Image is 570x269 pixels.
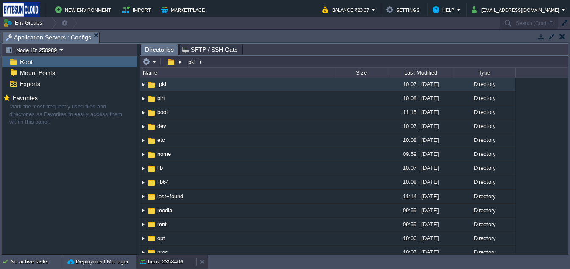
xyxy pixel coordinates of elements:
[18,58,34,66] a: Root
[388,190,452,203] div: 11:14 | [DATE]
[452,78,515,91] div: Directory
[3,2,39,17] img: Bytesun Cloud
[156,108,169,116] a: boot
[388,147,452,161] div: 09:59 | [DATE]
[140,106,147,119] img: AMDAwAAAACH5BAEAAAAALAAAAAABAAEAAAICRAEAOw==
[452,204,515,217] div: Directory
[140,120,147,133] img: AMDAwAAAACH5BAEAAAAALAAAAAABAAEAAAICRAEAOw==
[140,92,147,105] img: AMDAwAAAACH5BAEAAAAALAAAAAABAAEAAAICRAEAOw==
[147,164,156,173] img: AMDAwAAAACH5BAEAAAAALAAAAAABAAEAAAICRAEAOw==
[156,178,170,186] a: lib64
[147,108,156,117] img: AMDAwAAAACH5BAEAAAAALAAAAAABAAEAAAICRAEAOw==
[140,204,147,217] img: AMDAwAAAACH5BAEAAAAALAAAAAABAAEAAAICRAEAOw==
[452,147,515,161] div: Directory
[388,78,452,91] div: 10:07 | [DATE]
[433,5,457,15] button: Help
[147,192,156,201] img: AMDAwAAAACH5BAEAAAAALAAAAAABAAEAAAICRAEAOw==
[156,235,166,242] a: opt
[452,92,515,105] div: Directory
[388,218,452,231] div: 09:59 | [DATE]
[452,133,515,147] div: Directory
[161,5,207,15] button: Marketplace
[147,178,156,187] img: AMDAwAAAACH5BAEAAAAALAAAAAABAAEAAAICRAEAOw==
[334,68,388,78] div: Size
[388,246,452,259] div: 10:07 | [DATE]
[156,150,172,158] a: home
[147,80,156,89] img: AMDAwAAAACH5BAEAAAAALAAAAAABAAEAAAICRAEAOw==
[156,193,184,200] a: lost+found
[140,258,183,266] button: benv-2358406
[388,92,452,105] div: 10:08 | [DATE]
[6,46,59,54] button: Node ID: 250989
[55,5,114,15] button: New Environment
[388,133,452,147] div: 10:08 | [DATE]
[2,97,137,131] div: Mark the most frequently used files and directories as Favorites to easily access them within thi...
[147,220,156,229] img: AMDAwAAAACH5BAEAAAAALAAAAAABAAEAAAICRAEAOw==
[452,246,515,259] div: Directory
[452,232,515,245] div: Directory
[147,206,156,215] img: AMDAwAAAACH5BAEAAAAALAAAAAABAAEAAAICRAEAOw==
[18,80,42,88] a: Exports
[141,68,333,78] div: Name
[156,207,173,214] a: media
[67,258,129,266] button: Deployment Manager
[147,136,156,145] img: AMDAwAAAACH5BAEAAAAALAAAAAABAAEAAAICRAEAOw==
[140,134,147,147] img: AMDAwAAAACH5BAEAAAAALAAAAAABAAEAAAICRAEAOw==
[388,232,452,245] div: 10:06 | [DATE]
[388,105,452,119] div: 11:15 | [DATE]
[386,5,422,15] button: Settings
[156,221,168,228] a: mnt
[140,190,147,203] img: AMDAwAAAACH5BAEAAAAALAAAAAABAAEAAAICRAEAOw==
[472,5,562,15] button: [EMAIL_ADDRESS][DOMAIN_NAME]
[156,249,169,256] a: proc
[388,119,452,133] div: 10:07 | [DATE]
[11,255,64,269] div: No active tasks
[147,234,156,243] img: AMDAwAAAACH5BAEAAAAALAAAAAABAAEAAAICRAEAOw==
[140,246,147,259] img: AMDAwAAAACH5BAEAAAAALAAAAAABAAEAAAICRAEAOw==
[388,204,452,217] div: 09:59 | [DATE]
[122,5,154,15] button: Import
[147,94,156,103] img: AMDAwAAAACH5BAEAAAAALAAAAAABAAEAAAICRAEAOw==
[388,161,452,175] div: 10:07 | [DATE]
[3,17,45,29] button: Env Groups
[147,150,156,159] img: AMDAwAAAACH5BAEAAAAALAAAAAABAAEAAAICRAEAOw==
[452,190,515,203] div: Directory
[452,119,515,133] div: Directory
[140,176,147,189] img: AMDAwAAAACH5BAEAAAAALAAAAAABAAEAAAICRAEAOw==
[156,94,166,102] a: bin
[140,148,147,161] img: AMDAwAAAACH5BAEAAAAALAAAAAABAAEAAAICRAEAOw==
[156,164,164,172] a: lib
[147,248,156,257] img: AMDAwAAAACH5BAEAAAAALAAAAAABAAEAAAICRAEAOw==
[388,175,452,189] div: 10:08 | [DATE]
[18,69,56,77] a: Mount Points
[156,80,168,88] a: .pki
[6,32,91,43] span: Application Servers : Configs
[147,122,156,131] img: AMDAwAAAACH5BAEAAAAALAAAAAABAAEAAAICRAEAOw==
[140,56,568,68] input: Click to enter the path
[452,105,515,119] div: Directory
[156,122,168,130] a: dev
[452,161,515,175] div: Directory
[389,68,452,78] div: Last Modified
[453,68,515,78] div: Type
[140,218,147,231] img: AMDAwAAAACH5BAEAAAAALAAAAAABAAEAAAICRAEAOw==
[156,136,166,144] a: etc
[452,218,515,231] div: Directory
[140,232,147,245] img: AMDAwAAAACH5BAEAAAAALAAAAAABAAEAAAICRAEAOw==
[322,5,372,15] button: Balance ₹23.37
[140,162,147,175] img: AMDAwAAAACH5BAEAAAAALAAAAAABAAEAAAICRAEAOw==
